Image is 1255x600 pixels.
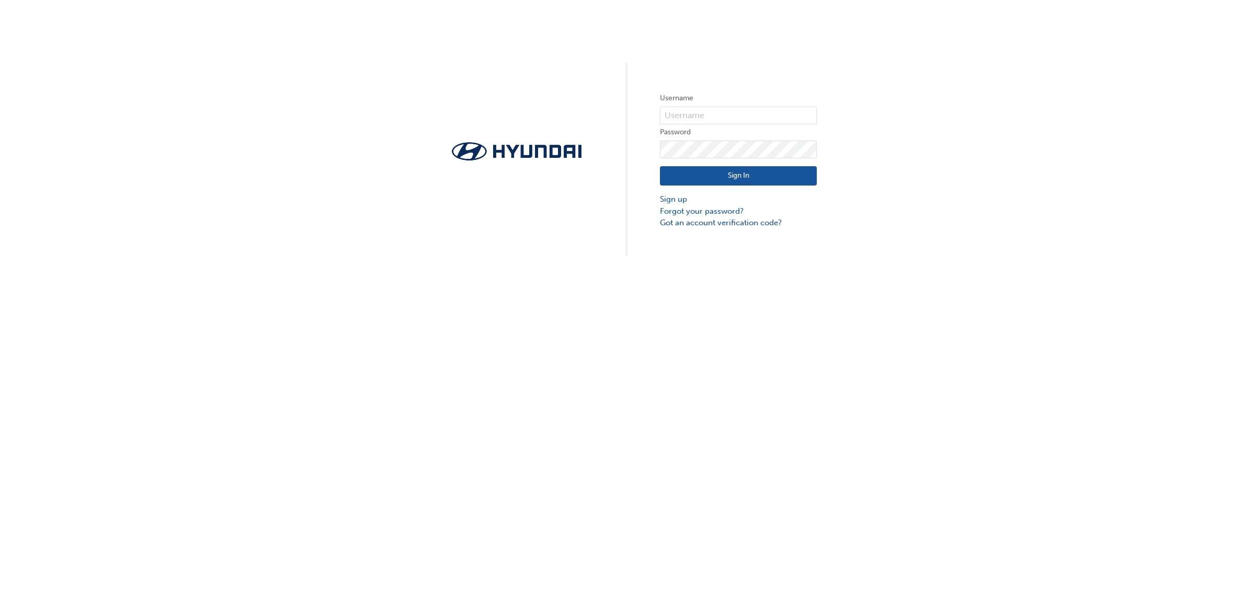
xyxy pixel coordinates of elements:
[660,217,817,229] a: Got an account verification code?
[660,107,817,124] input: Username
[660,166,817,186] button: Sign In
[660,92,817,105] label: Username
[660,193,817,205] a: Sign up
[660,126,817,139] label: Password
[660,205,817,217] a: Forgot your password?
[438,139,595,164] img: Trak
